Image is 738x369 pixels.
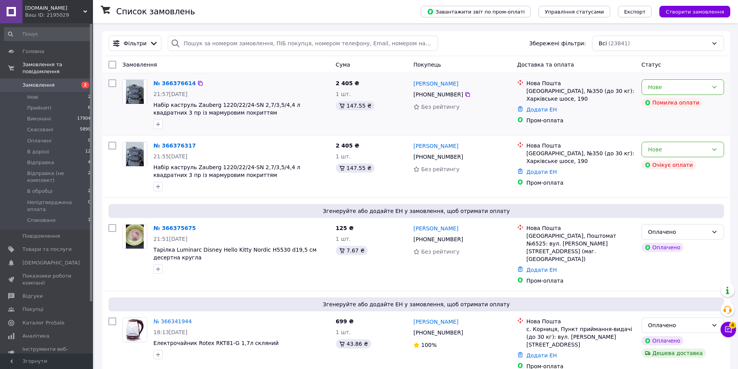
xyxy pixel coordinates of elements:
[421,104,459,110] span: Без рейтингу
[27,199,88,213] span: Непідтверджена оплата
[545,9,604,15] span: Управління статусами
[27,115,51,122] span: Виконані
[336,80,360,86] span: 2 405 ₴
[648,228,708,236] div: Оплачено
[618,6,652,17] button: Експорт
[599,39,607,47] span: Всі
[648,321,708,330] div: Оплачено
[336,236,351,242] span: 1 шт.
[25,5,83,12] span: dellux.com.ua
[526,149,635,165] div: [GEOGRAPHIC_DATA], №350 (до 30 кг): Харківське шосе, 190
[538,6,610,17] button: Управління статусами
[526,87,635,103] div: [GEOGRAPHIC_DATA], №350 (до 30 кг): Харківське шосе, 190
[336,62,350,68] span: Cума
[88,217,91,224] span: 1
[642,336,683,345] div: Оплачено
[421,166,459,172] span: Без рейтингу
[77,115,91,122] span: 17904
[526,224,635,232] div: Нова Пошта
[336,339,371,348] div: 43.86 ₴
[642,62,661,68] span: Статус
[22,333,49,340] span: Аналітика
[427,8,525,15] span: Завантажити звіт по пром-оплаті
[88,94,91,101] span: 2
[526,117,635,124] div: Пром-оплата
[88,188,91,195] span: 2
[22,273,72,287] span: Показники роботи компанії
[27,94,38,101] span: Нові
[22,233,60,240] span: Повідомлення
[22,82,55,89] span: Замовлення
[421,249,459,255] span: Без рейтингу
[336,91,351,97] span: 1 шт.
[529,39,586,47] span: Збережені фільтри:
[153,80,196,86] a: № 366376614
[80,126,91,133] span: 5899
[88,159,91,166] span: 4
[153,142,196,149] a: № 366376317
[122,79,147,104] a: Фото товару
[27,170,88,184] span: Відправка (не комплект)
[153,102,300,116] a: Набір каструль Zauberg 1220/22/24-SN 2,7/3,5/4,4 л квадратних 3 пр із мармуровим покриттям
[721,322,736,337] button: Чат з покупцем4
[413,62,441,68] span: Покупець
[112,207,721,215] span: Згенеруйте або додайте ЕН у замовлення, щоб отримати оплату
[85,148,91,155] span: 12
[336,318,354,324] span: 699 ₴
[27,137,52,144] span: Оплачені
[413,80,458,88] a: [PERSON_NAME]
[88,137,91,144] span: 9
[526,169,557,175] a: Додати ЕН
[22,346,72,360] span: Інструменти веб-майстра та SEO
[122,62,157,68] span: Замовлення
[153,329,188,335] span: 18:13[DATE]
[22,293,43,300] span: Відгуки
[27,188,53,195] span: В обробці
[153,340,279,346] a: Електрочайник Rotex RKT81-G 1,7л скляний
[336,101,375,110] div: 147.55 ₴
[413,318,458,326] a: [PERSON_NAME]
[168,36,438,51] input: Пошук за номером замовлення, ПІБ покупця, номером телефону, Email, номером накладної
[336,153,351,160] span: 1 шт.
[81,82,89,88] span: 2
[421,6,531,17] button: Завантажити звіт по пром-оплаті
[642,160,696,170] div: Очікує оплати
[652,8,730,14] a: Створити замовлення
[122,224,147,249] a: Фото товару
[153,164,300,178] a: Набір каструль Zauberg 1220/22/24-SN 2,7/3,5/4,4 л квадратних 3 пр із мармуровим покриттям
[88,105,91,112] span: 6
[22,246,72,253] span: Товари та послуги
[22,61,93,75] span: Замовлення та повідомлення
[27,126,53,133] span: Скасовані
[526,179,635,187] div: Пром-оплата
[526,325,635,348] div: с. Корниця, Пункт приймання-видачі (до 30 кг): вул. [PERSON_NAME][STREET_ADDRESS]
[413,236,463,242] span: [PHONE_NUMBER]
[153,247,317,261] a: Тарілка Luminarc Disney Hello Kitty Nordic H5530 d19,5 см десертна кругла
[123,318,147,342] img: Фото товару
[153,318,192,324] a: № 366341944
[153,91,188,97] span: 21:57[DATE]
[526,232,635,263] div: [GEOGRAPHIC_DATA], Поштомат №6525: вул. [PERSON_NAME][STREET_ADDRESS] (маг. [GEOGRAPHIC_DATA])
[22,306,43,313] span: Покупці
[642,348,706,358] div: Дешева доставка
[336,225,354,231] span: 125 ₴
[27,159,54,166] span: Відправка
[526,267,557,273] a: Додати ЕН
[27,148,49,155] span: В дорозі
[27,217,55,224] span: Спаковано
[22,259,80,266] span: [DEMOGRAPHIC_DATA]
[642,243,683,252] div: Оплачено
[126,225,144,249] img: Фото товару
[526,352,557,359] a: Додати ЕН
[88,170,91,184] span: 2
[336,246,368,255] div: 7.67 ₴
[526,142,635,149] div: Нова Пошта
[25,12,93,19] div: Ваш ID: 2195029
[126,142,144,166] img: Фото товару
[413,154,463,160] span: [PHONE_NUMBER]
[729,319,736,326] span: 4
[648,83,708,91] div: Нове
[659,6,730,17] button: Створити замовлення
